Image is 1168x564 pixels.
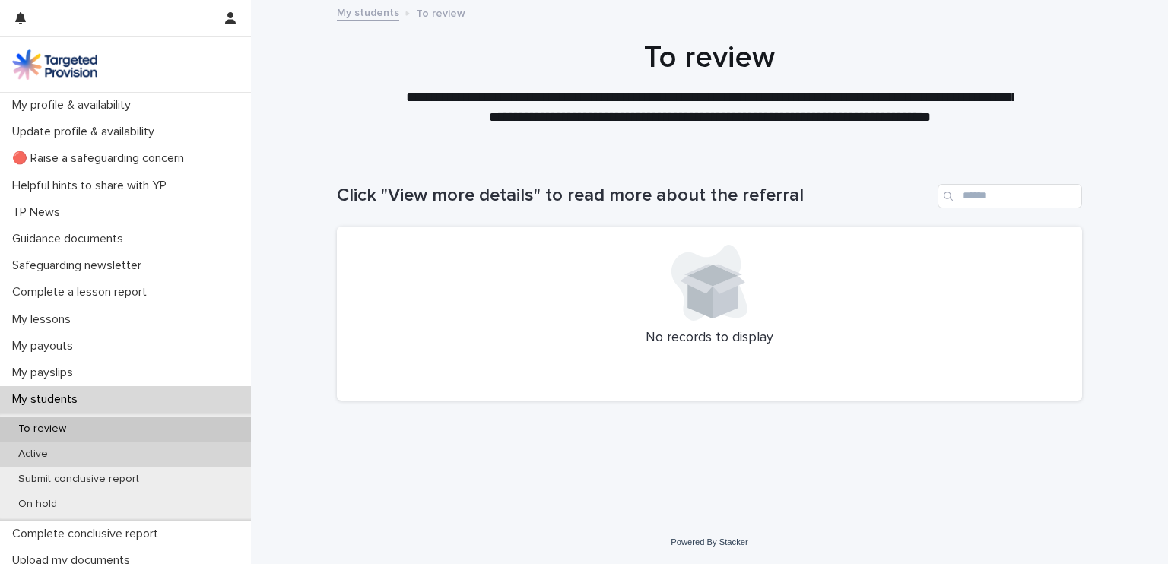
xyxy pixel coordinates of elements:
[6,285,159,299] p: Complete a lesson report
[416,4,465,21] p: To review
[6,392,90,407] p: My students
[6,527,170,541] p: Complete conclusive report
[6,205,72,220] p: TP News
[6,258,154,273] p: Safeguarding newsletter
[6,498,69,511] p: On hold
[355,330,1064,347] p: No records to display
[337,185,932,207] h1: Click "View more details" to read more about the referral
[6,179,179,193] p: Helpful hints to share with YP
[6,366,85,380] p: My payslips
[12,49,97,80] img: M5nRWzHhSzIhMunXDL62
[6,423,78,436] p: To review
[6,339,85,353] p: My payouts
[337,3,399,21] a: My students
[671,537,747,547] a: Powered By Stacker
[6,473,151,486] p: Submit conclusive report
[6,232,135,246] p: Guidance documents
[6,312,83,327] p: My lessons
[6,98,143,112] p: My profile & availability
[6,448,60,461] p: Active
[337,40,1082,76] h1: To review
[6,125,167,139] p: Update profile & availability
[938,184,1082,208] input: Search
[6,151,196,166] p: 🔴 Raise a safeguarding concern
